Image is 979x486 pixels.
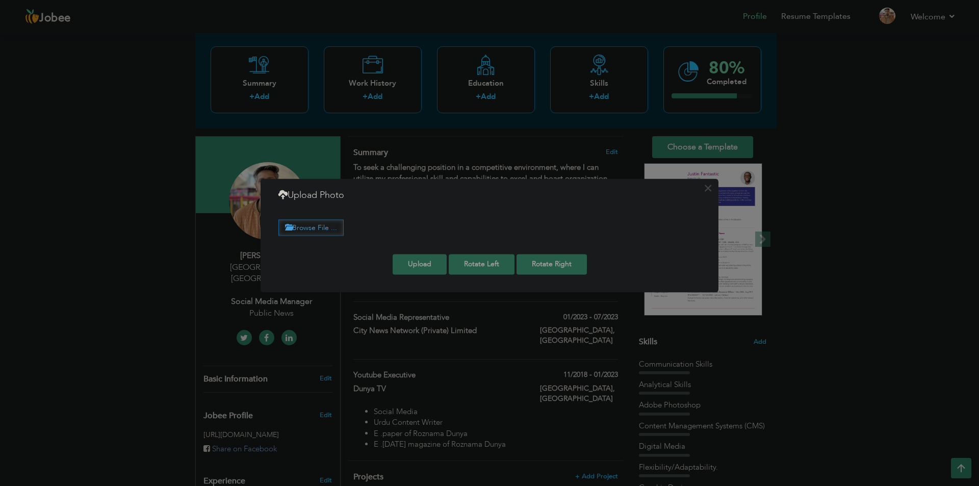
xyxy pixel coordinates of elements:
[517,254,587,274] button: Rotate Right
[278,189,344,202] h4: Upload Photo
[278,220,344,236] label: Browse File ...
[700,180,716,196] button: ×
[449,254,514,274] button: Rotate Left
[393,254,447,274] button: Upload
